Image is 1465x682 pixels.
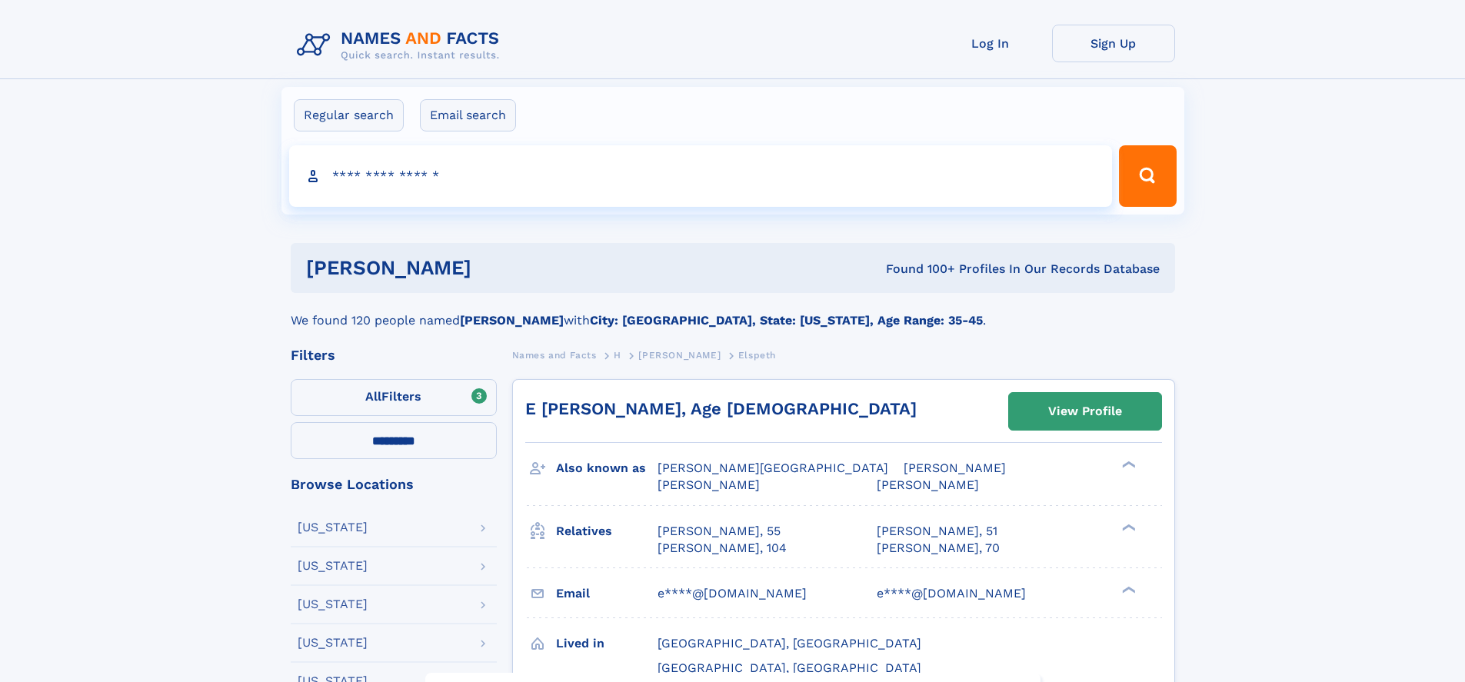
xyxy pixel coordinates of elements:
[291,379,497,416] label: Filters
[556,518,658,544] h3: Relatives
[556,630,658,657] h3: Lived in
[291,348,497,362] div: Filters
[658,523,781,540] a: [PERSON_NAME], 55
[298,521,368,534] div: [US_STATE]
[294,99,404,131] label: Regular search
[291,25,512,66] img: Logo Names and Facts
[929,25,1052,62] a: Log In
[289,145,1113,207] input: search input
[658,660,921,675] span: [GEOGRAPHIC_DATA], [GEOGRAPHIC_DATA]
[1118,522,1137,532] div: ❯
[291,477,497,491] div: Browse Locations
[365,389,381,404] span: All
[298,560,368,572] div: [US_STATE]
[460,313,564,328] b: [PERSON_NAME]
[877,523,997,540] a: [PERSON_NAME], 51
[678,261,1160,278] div: Found 100+ Profiles In Our Records Database
[291,293,1175,330] div: We found 120 people named with .
[877,540,1000,557] a: [PERSON_NAME], 70
[638,345,721,364] a: [PERSON_NAME]
[306,258,679,278] h1: [PERSON_NAME]
[1009,393,1161,430] a: View Profile
[590,313,983,328] b: City: [GEOGRAPHIC_DATA], State: [US_STATE], Age Range: 35-45
[525,399,917,418] a: E [PERSON_NAME], Age [DEMOGRAPHIC_DATA]
[1118,584,1137,594] div: ❯
[614,345,621,364] a: H
[614,350,621,361] span: H
[658,636,921,650] span: [GEOGRAPHIC_DATA], [GEOGRAPHIC_DATA]
[738,350,776,361] span: Elspeth
[638,350,721,361] span: [PERSON_NAME]
[298,598,368,610] div: [US_STATE]
[556,581,658,607] h3: Email
[512,345,597,364] a: Names and Facts
[877,477,979,492] span: [PERSON_NAME]
[556,455,658,481] h3: Also known as
[420,99,516,131] label: Email search
[658,477,760,492] span: [PERSON_NAME]
[658,540,787,557] a: [PERSON_NAME], 104
[1048,394,1122,429] div: View Profile
[658,461,888,475] span: [PERSON_NAME][GEOGRAPHIC_DATA]
[298,637,368,649] div: [US_STATE]
[1118,460,1137,470] div: ❯
[904,461,1006,475] span: [PERSON_NAME]
[1052,25,1175,62] a: Sign Up
[1119,145,1176,207] button: Search Button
